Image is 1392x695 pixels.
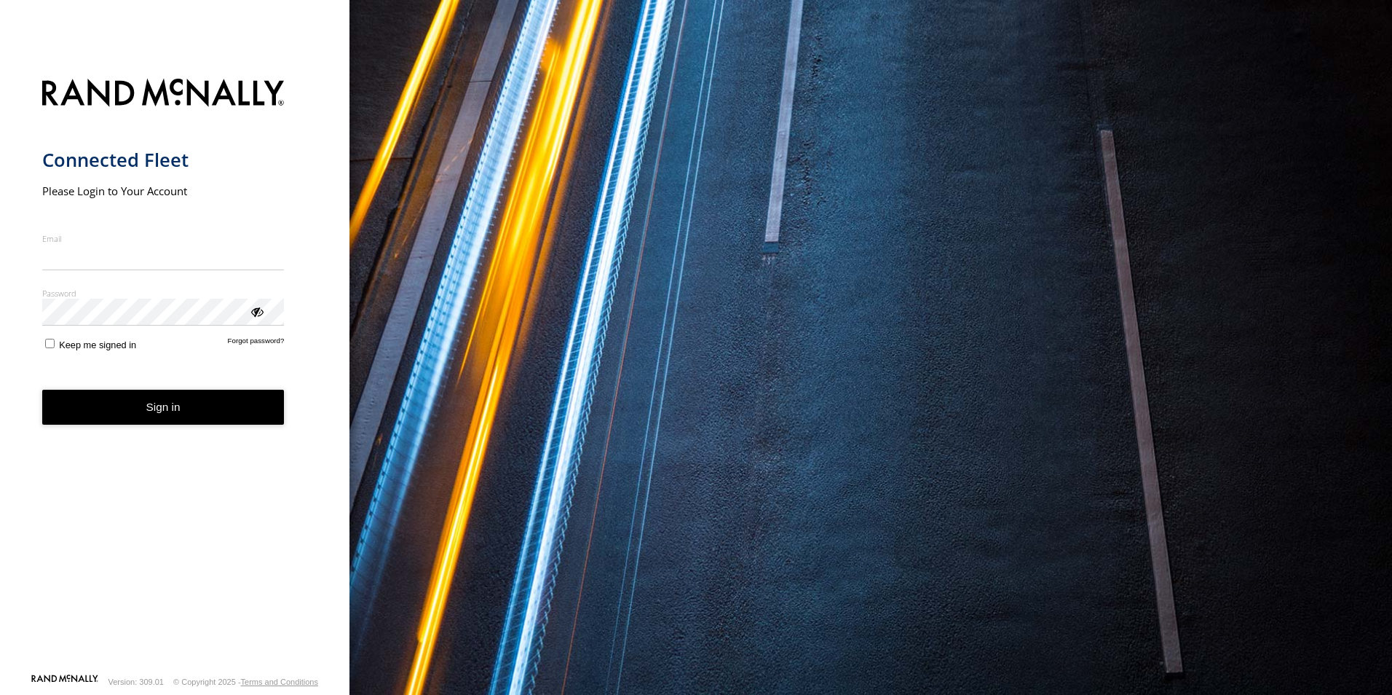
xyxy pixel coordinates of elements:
[42,76,285,113] img: Rand McNally
[173,678,318,686] div: © Copyright 2025 -
[59,339,136,350] span: Keep me signed in
[42,148,285,172] h1: Connected Fleet
[241,678,318,686] a: Terms and Conditions
[249,304,264,318] div: ViewPassword
[42,390,285,425] button: Sign in
[42,184,285,198] h2: Please Login to Your Account
[228,337,285,350] a: Forgot password?
[42,233,285,244] label: Email
[42,288,285,299] label: Password
[42,70,308,673] form: main
[31,675,98,689] a: Visit our Website
[45,339,55,348] input: Keep me signed in
[108,678,164,686] div: Version: 309.01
